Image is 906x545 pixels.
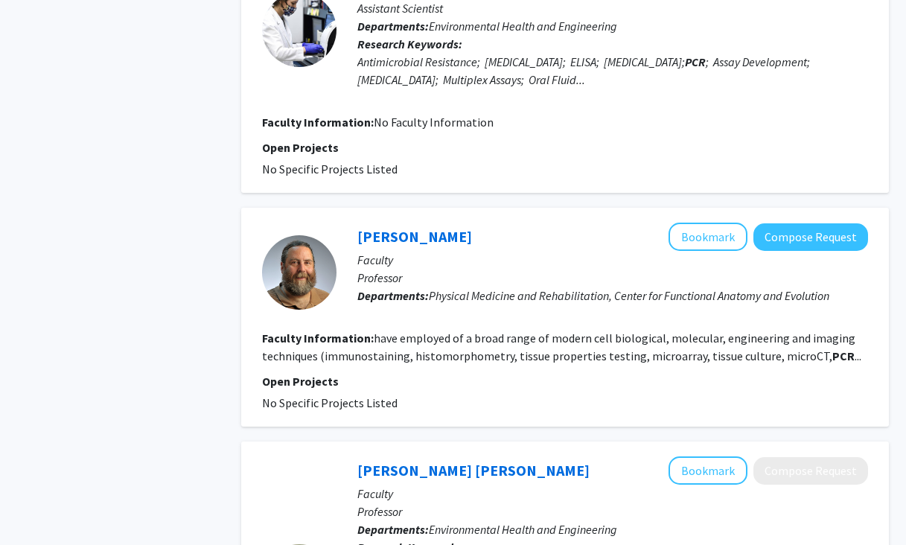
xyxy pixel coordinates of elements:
[357,522,429,537] b: Departments:
[753,457,868,485] button: Compose Request to Kellogg Schwab
[429,19,617,34] span: Environmental Health and Engineering
[374,115,494,130] span: No Faculty Information
[832,348,855,363] b: PCR
[669,456,747,485] button: Add Kellogg Schwab to Bookmarks
[669,223,747,251] button: Add Matthew Ravosa to Bookmarks
[357,227,472,246] a: [PERSON_NAME]
[357,461,590,479] a: [PERSON_NAME] [PERSON_NAME]
[262,138,868,156] p: Open Projects
[685,54,706,69] b: PCR
[262,395,398,410] span: No Specific Projects Listed
[11,478,63,534] iframe: Chat
[262,162,398,176] span: No Specific Projects Listed
[429,522,617,537] span: Environmental Health and Engineering
[357,251,868,269] p: Faculty
[262,331,861,363] fg-read-more: have employed of a broad range of modern cell biological, molecular, engineering and imaging tech...
[262,331,374,345] b: Faculty Information:
[357,503,868,520] p: Professor
[753,223,868,251] button: Compose Request to Matthew Ravosa
[357,288,429,303] b: Departments:
[357,269,868,287] p: Professor
[429,288,829,303] span: Physical Medicine and Rehabilitation, Center for Functional Anatomy and Evolution
[357,485,868,503] p: Faculty
[262,115,374,130] b: Faculty Information:
[357,19,429,34] b: Departments:
[357,36,462,51] b: Research Keywords:
[262,372,868,390] p: Open Projects
[357,53,868,89] div: Antimicrobial Resistance; [MEDICAL_DATA]; ELISA; [MEDICAL_DATA]; ; Assay Development; [MEDICAL_DA...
